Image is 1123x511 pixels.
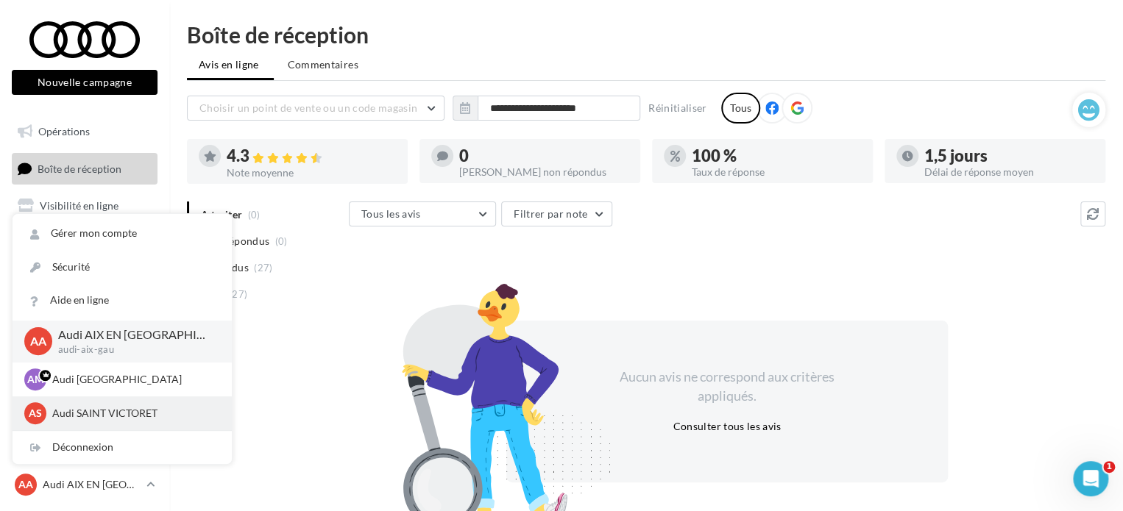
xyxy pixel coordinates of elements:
[254,262,272,274] span: (27)
[9,227,160,258] a: Campagnes
[27,372,44,387] span: AM
[52,406,214,421] p: Audi SAINT VICTORET
[187,24,1105,46] div: Boîte de réception
[201,234,269,249] span: Non répondus
[13,217,232,250] a: Gérer mon compte
[40,199,118,212] span: Visibilité en ligne
[13,431,232,464] div: Déconnexion
[692,167,861,177] div: Taux de réponse
[30,333,46,350] span: AA
[58,326,208,343] p: Audi AIX EN [GEOGRAPHIC_DATA]
[692,148,861,164] div: 100 %
[229,288,247,300] span: (27)
[9,153,160,185] a: Boîte de réception
[199,101,417,114] span: Choisir un point de vente ou un code magasin
[1103,461,1115,473] span: 1
[642,99,713,117] button: Réinitialiser
[288,57,358,72] span: Commentaires
[12,70,157,95] button: Nouvelle campagne
[187,96,444,121] button: Choisir un point de vente ou un code magasin
[601,368,854,405] div: Aucun avis ne correspond aux critères appliqués.
[9,116,160,147] a: Opérations
[501,201,612,226] button: Filtrer par note
[227,168,396,178] div: Note moyenne
[29,406,42,421] span: AS
[361,207,421,220] span: Tous les avis
[924,167,1094,177] div: Délai de réponse moyen
[18,477,33,492] span: AA
[9,190,160,221] a: Visibilité en ligne
[349,201,496,226] button: Tous les avis
[667,418,787,435] button: Consulter tous les avis
[58,343,208,357] p: audi-aix-gau
[13,284,232,317] a: Aide en ligne
[9,264,160,295] a: Médiathèque
[9,300,160,343] a: PLV et print personnalisable
[38,125,90,137] span: Opérations
[459,167,628,177] div: [PERSON_NAME] non répondus
[924,148,1094,164] div: 1,5 jours
[12,471,157,499] a: AA Audi AIX EN [GEOGRAPHIC_DATA]
[38,162,121,174] span: Boîte de réception
[1073,461,1108,496] iframe: Intercom live chat
[275,235,288,247] span: (0)
[227,148,396,165] div: 4.3
[459,148,628,164] div: 0
[721,93,760,124] div: Tous
[43,477,141,492] p: Audi AIX EN [GEOGRAPHIC_DATA]
[52,372,214,387] p: Audi [GEOGRAPHIC_DATA]
[13,251,232,284] a: Sécurité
